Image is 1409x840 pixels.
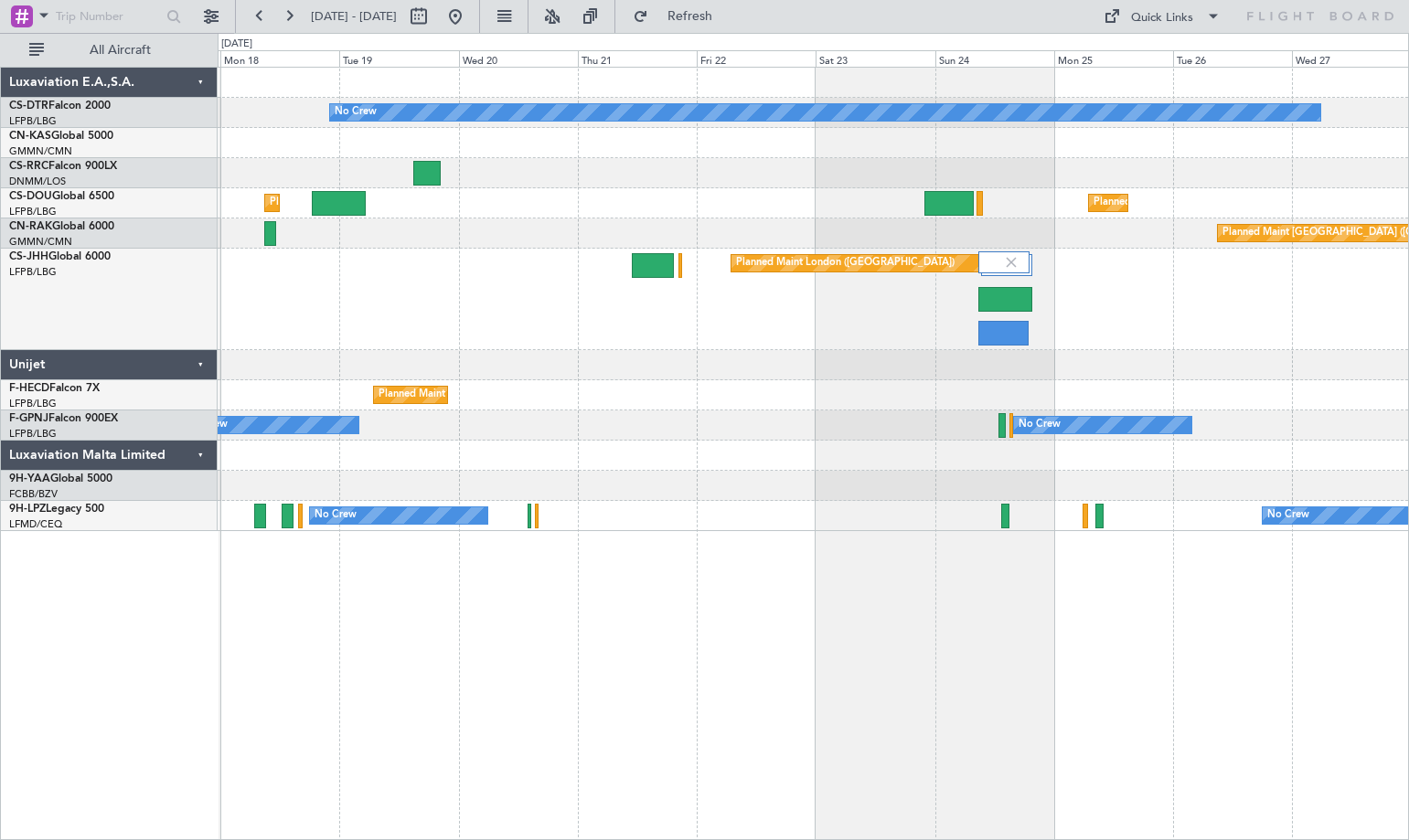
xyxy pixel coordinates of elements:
div: [DATE] [221,37,252,52]
div: No Crew [1267,502,1309,529]
div: No Crew [315,502,357,529]
a: F-GPNJFalcon 900EX [9,413,118,424]
a: LFPB/LBG [9,427,57,441]
span: CS-JHH [9,251,48,262]
a: F-HECDFalcon 7X [9,383,100,394]
a: CS-JHHGlobal 6000 [9,251,111,262]
div: Planned Maint [GEOGRAPHIC_DATA] ([GEOGRAPHIC_DATA]) [270,189,558,217]
a: LFPB/LBG [9,397,57,410]
div: Mon 18 [220,50,339,67]
a: CS-DTRFalcon 2000 [9,101,111,112]
a: LFPB/LBG [9,265,57,279]
span: [DATE] - [DATE] [311,8,397,25]
a: CS-DOUGlobal 6500 [9,191,114,202]
div: No Crew [1019,411,1061,439]
a: 9H-YAAGlobal 5000 [9,473,112,484]
a: GMMN/CMN [9,235,72,249]
div: Planned Maint [GEOGRAPHIC_DATA] ([GEOGRAPHIC_DATA]) [379,381,667,409]
div: Tue 19 [339,50,458,67]
a: DNMM/LOS [9,175,66,188]
div: Thu 21 [578,50,697,67]
div: Sat 23 [816,50,934,67]
div: Sun 24 [935,50,1054,67]
span: CN-KAS [9,131,51,142]
span: F-GPNJ [9,413,48,424]
img: gray-close.svg [1003,254,1019,271]
span: 9H-YAA [9,473,50,484]
a: 9H-LPZLegacy 500 [9,504,104,515]
span: CS-RRC [9,161,48,172]
div: No Crew [335,99,377,126]
div: Tue 26 [1173,50,1292,67]
a: CN-RAKGlobal 6000 [9,221,114,232]
button: Quick Links [1094,2,1230,31]
button: Refresh [624,2,734,31]
div: Mon 25 [1054,50,1173,67]
a: CS-RRCFalcon 900LX [9,161,117,172]
a: CN-KASGlobal 5000 [9,131,113,142]
a: LFMD/CEQ [9,517,62,531]
span: CS-DTR [9,101,48,112]
span: CS-DOU [9,191,52,202]
div: Fri 22 [697,50,816,67]
a: LFPB/LBG [9,205,57,218]
span: F-HECD [9,383,49,394]
a: GMMN/CMN [9,144,72,158]
div: Planned Maint London ([GEOGRAPHIC_DATA]) [736,250,955,277]
span: 9H-LPZ [9,504,46,515]
button: All Aircraft [20,36,198,65]
div: Quick Links [1131,9,1193,27]
a: FCBB/BZV [9,487,58,501]
div: Planned Maint [GEOGRAPHIC_DATA] ([GEOGRAPHIC_DATA]) [1094,189,1382,217]
span: CN-RAK [9,221,52,232]
span: Refresh [652,10,729,23]
div: Wed 20 [459,50,578,67]
a: LFPB/LBG [9,114,57,128]
span: All Aircraft [48,44,193,57]
input: Trip Number [56,3,161,30]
